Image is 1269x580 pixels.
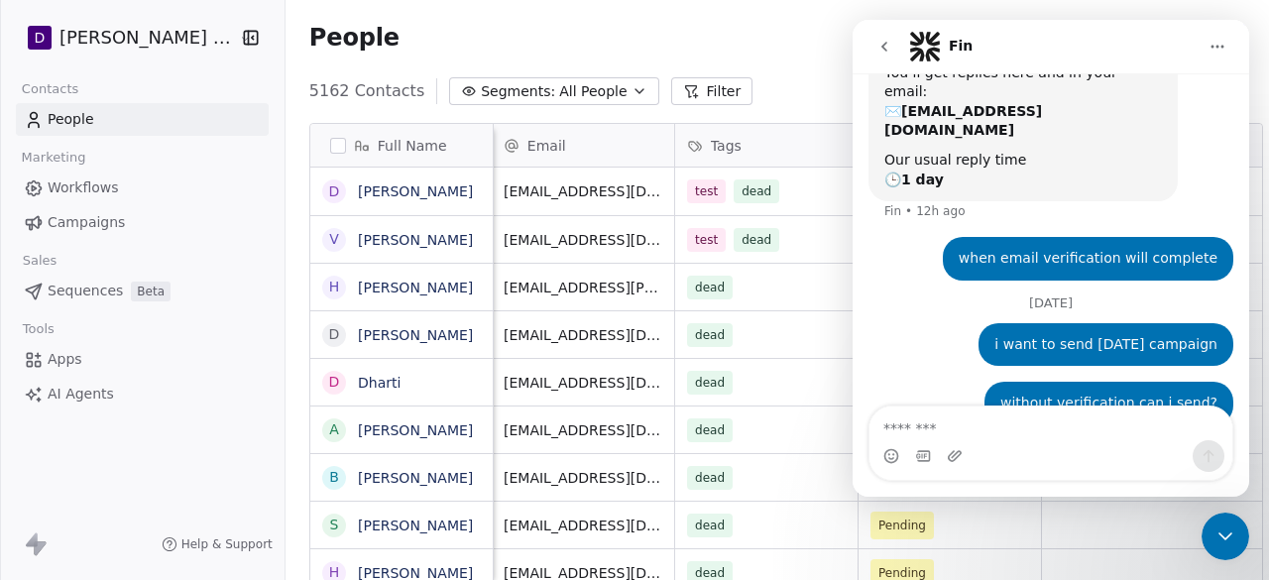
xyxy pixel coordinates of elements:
[687,514,733,537] span: dead
[711,136,742,156] span: Tags
[328,324,339,345] div: d
[16,275,269,307] a: SequencesBeta
[504,230,662,250] span: [EMAIL_ADDRESS][DOMAIN_NAME]
[16,206,269,239] a: Campaigns
[328,372,339,393] div: D
[329,277,340,297] div: H
[687,228,726,252] span: test
[504,325,662,345] span: [EMAIL_ADDRESS][DOMAIN_NAME]
[48,109,94,130] span: People
[309,23,400,53] span: People
[687,179,726,203] span: test
[13,74,87,104] span: Contacts
[853,20,1249,497] iframe: Intercom live chat
[687,371,733,395] span: dead
[358,327,473,343] a: [PERSON_NAME]
[504,420,662,440] span: [EMAIL_ADDRESS][DOMAIN_NAME]
[358,232,473,248] a: [PERSON_NAME]
[358,470,473,486] a: [PERSON_NAME]
[671,77,753,105] button: Filter
[310,124,493,167] div: Full Name
[687,323,733,347] span: dead
[14,314,62,344] span: Tools
[504,373,662,393] span: [EMAIL_ADDRESS][DOMAIN_NAME]
[687,466,733,490] span: dead
[504,181,662,201] span: [EMAIL_ADDRESS][DOMAIN_NAME]
[358,422,473,438] a: [PERSON_NAME]
[131,282,171,301] span: Beta
[1202,513,1249,560] iframe: Intercom live chat
[16,172,269,204] a: Workflows
[162,536,273,552] a: Help & Support
[16,343,269,376] a: Apps
[48,281,123,301] span: Sequences
[13,143,94,173] span: Marketing
[24,21,225,55] button: D[PERSON_NAME] Nutrition
[734,179,779,203] span: dead
[358,375,401,391] a: Dharti
[504,468,662,488] span: [EMAIL_ADDRESS][DOMAIN_NAME]
[16,378,269,410] a: AI Agents
[329,515,338,535] div: S
[527,136,566,156] span: Email
[504,278,662,297] span: [EMAIL_ADDRESS][PERSON_NAME][DOMAIN_NAME]
[358,280,473,295] a: [PERSON_NAME]
[35,28,46,48] span: D
[492,124,674,167] div: Email
[378,136,447,156] span: Full Name
[14,246,65,276] span: Sales
[358,183,473,199] a: [PERSON_NAME]
[504,516,662,535] span: [EMAIL_ADDRESS][DOMAIN_NAME]
[48,349,82,370] span: Apps
[358,518,473,533] a: [PERSON_NAME]
[675,124,858,167] div: Tags
[559,81,627,102] span: All People
[59,25,234,51] span: [PERSON_NAME] Nutrition
[48,384,114,405] span: AI Agents
[48,177,119,198] span: Workflows
[329,229,339,250] div: V
[181,536,273,552] span: Help & Support
[878,516,926,535] span: Pending
[309,79,424,103] span: 5162 Contacts
[328,181,339,202] div: d
[329,467,339,488] div: B
[329,419,339,440] div: A
[16,103,269,136] a: People
[481,81,555,102] span: Segments:
[734,228,779,252] span: dead
[687,276,733,299] span: dead
[48,212,125,233] span: Campaigns
[687,418,733,442] span: dead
